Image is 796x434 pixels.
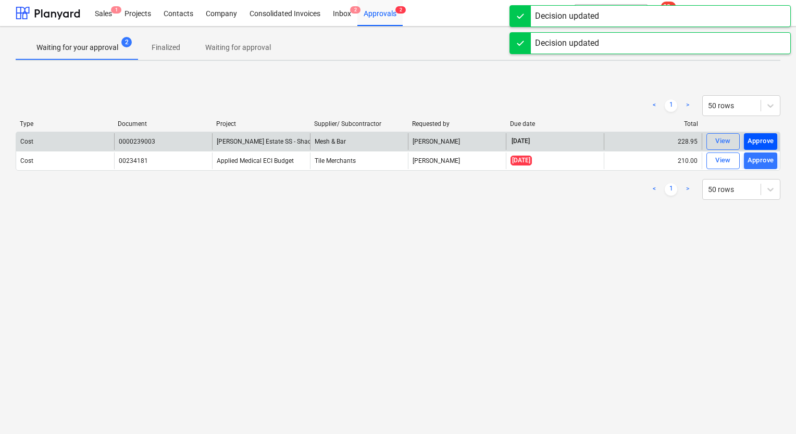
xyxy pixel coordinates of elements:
div: [PERSON_NAME] [408,133,506,150]
a: Page 1 is your current page [665,99,677,112]
button: View [706,152,740,169]
div: Approve [748,155,774,167]
div: Decision updated [535,10,599,22]
div: Tile Merchants [310,152,408,169]
button: Approve [744,133,777,150]
a: Next page [681,99,694,112]
span: Applied Medical ECI Budget [217,157,294,164]
div: Project [216,120,306,127]
div: Document [118,120,207,127]
p: Waiting for approval [205,42,271,53]
span: 2 [350,6,360,14]
span: 2 [121,37,132,47]
a: Previous page [648,183,661,196]
div: 00234181 [119,157,148,164]
span: 2 [395,6,406,14]
div: Cost [20,138,33,145]
div: 228.95 [604,133,702,150]
div: Decision updated [535,37,599,49]
span: Patrick Estate SS - Shade Structure [217,138,342,145]
button: View [706,133,740,150]
div: Due date [510,120,600,127]
a: Next page [681,183,694,196]
div: View [715,135,731,147]
button: Approve [744,152,777,169]
div: Type [20,120,109,127]
span: [DATE] [511,156,532,165]
div: [PERSON_NAME] [408,152,506,169]
div: 0000239003 [119,138,155,145]
p: Waiting for your approval [36,42,118,53]
a: Previous page [648,99,661,112]
div: Approve [748,135,774,147]
div: 210.00 [604,152,702,169]
div: Requested by [412,120,502,127]
div: Total [608,120,698,127]
span: [DATE] [511,137,531,146]
a: Page 1 is your current page [665,183,677,196]
p: Finalized [152,42,180,53]
div: Cost [20,157,33,164]
div: Supplier/ Subcontractor [314,120,404,127]
span: 1 [111,6,121,14]
div: View [715,155,731,167]
div: Mesh & Bar [310,133,408,150]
